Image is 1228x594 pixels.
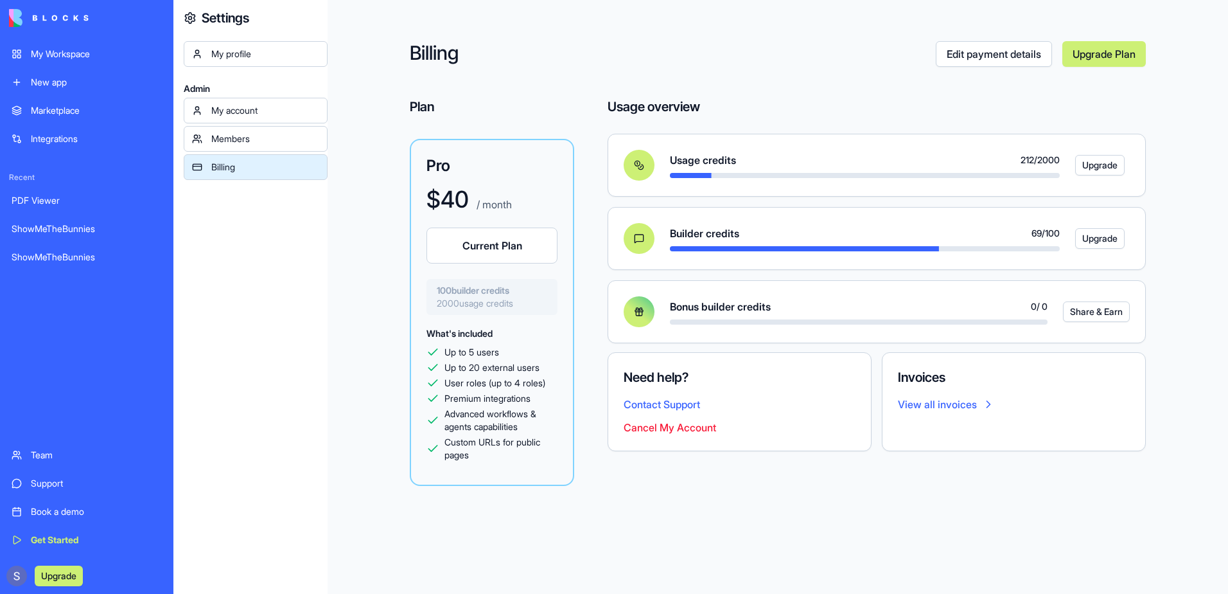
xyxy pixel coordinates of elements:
div: ShowMeTheBunnies [12,251,162,264]
p: / month [474,197,512,212]
img: logo [9,9,89,27]
a: Team [4,442,170,468]
h4: Plan [410,98,574,116]
a: Members [184,126,328,152]
span: Premium integrations [444,392,531,405]
a: New app [4,69,170,95]
button: Contact Support [624,397,700,412]
button: Upgrade [1075,228,1125,249]
img: ACg8ocJg4p_dPqjhSL03u1SIVTGQdpy5AIiJU7nt3TQW-L-gyDNKzg=s96-c [6,566,27,586]
span: Admin [184,82,328,95]
div: Billing [211,161,319,174]
span: 2000 usage credits [437,297,547,310]
div: Marketplace [31,104,162,117]
a: My account [184,98,328,123]
a: Integrations [4,126,170,152]
h2: Billing [410,41,936,67]
span: Custom URLs for public pages [444,436,557,462]
div: New app [31,76,162,89]
h1: $ 40 [426,186,469,212]
div: Support [31,477,162,490]
span: 0 / 0 [1031,300,1048,313]
div: ShowMeTheBunnies [12,222,162,235]
span: Advanced workflows & agents capabilities [444,408,557,433]
a: Billing [184,154,328,180]
h4: Usage overview [608,98,700,116]
span: Usage credits [670,152,736,168]
div: My account [211,104,319,117]
span: Up to 20 external users [444,361,539,374]
h3: Pro [426,156,557,176]
a: View all invoices [898,397,1130,412]
a: My profile [184,41,328,67]
a: My Workspace [4,41,170,67]
button: Current Plan [426,228,557,264]
div: My profile [211,48,319,60]
span: What's included [426,328,493,339]
div: Members [211,132,319,145]
h4: Settings [202,9,249,27]
span: 100 builder credits [437,284,547,297]
span: 69 / 100 [1031,227,1060,240]
button: Cancel My Account [624,420,716,435]
span: Up to 5 users [444,346,499,359]
span: 212 / 2000 [1021,154,1060,166]
a: Book a demo [4,499,170,525]
span: Recent [4,172,170,183]
div: Integrations [31,132,162,145]
span: User roles (up to 4 roles) [444,377,545,390]
span: Bonus builder credits [670,299,771,314]
div: Team [31,449,162,462]
a: Support [4,471,170,496]
a: Pro$40 / monthCurrent Plan100builder credits2000usage creditsWhat's includedUp to 5 usersUp to 20... [410,139,574,486]
a: Upgrade [1075,228,1114,249]
a: Marketplace [4,98,170,123]
button: Upgrade [35,566,83,586]
a: ShowMeTheBunnies [4,216,170,242]
h4: Need help? [624,368,855,386]
a: Upgrade Plan [1062,41,1146,67]
a: Upgrade [35,569,83,582]
a: Edit payment details [936,41,1052,67]
button: Share & Earn [1063,301,1130,322]
div: Book a demo [31,505,162,518]
div: My Workspace [31,48,162,60]
a: ShowMeTheBunnies [4,244,170,270]
a: Upgrade [1075,155,1114,175]
a: Get Started [4,527,170,553]
div: Get Started [31,534,162,546]
button: Upgrade [1075,155,1125,175]
a: PDF Viewer [4,188,170,213]
h4: Invoices [898,368,1130,386]
div: PDF Viewer [12,194,162,207]
span: Builder credits [670,226,739,241]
